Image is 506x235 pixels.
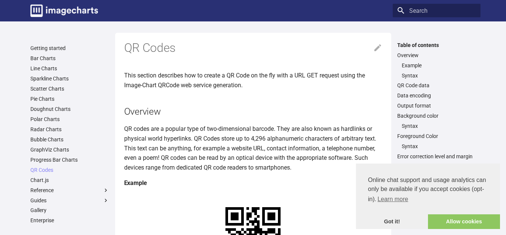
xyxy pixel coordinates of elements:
a: Gallery [30,207,109,214]
a: Bubble Charts [30,136,109,143]
a: Overview [397,52,476,59]
nav: Overview [397,62,476,79]
a: Scatter Charts [30,85,109,92]
a: GraphViz Charts [30,146,109,153]
a: Example [402,62,476,69]
p: This section describes how to create a QR Code on the fly with a URL GET request using the Image-... [124,71,382,90]
h2: Overview [124,105,382,118]
nav: Background color [397,123,476,129]
a: allow cookies [428,214,500,229]
a: Foreground Color [397,133,476,139]
label: Table of contents [393,42,480,49]
a: Syntax [402,72,476,79]
a: QR Codes [30,167,109,173]
a: Error correction level and margin [397,153,476,160]
a: Doughnut Charts [30,106,109,112]
a: Background color [397,112,476,119]
h4: Example [124,178,382,188]
div: cookieconsent [356,164,500,229]
p: QR codes are a popular type of two-dimensional barcode. They are also known as hardlinks or physi... [124,124,382,172]
a: Output format [397,102,476,109]
span: Online chat support and usage analytics can only be available if you accept cookies (opt-in). [368,176,488,205]
a: dismiss cookie message [356,214,428,229]
a: Image-Charts documentation [27,2,101,20]
img: logo [30,5,98,17]
label: Guides [30,197,109,204]
a: Pie Charts [30,96,109,102]
a: Syntax [402,123,476,129]
nav: Table of contents [393,42,480,160]
a: Enterprise [30,217,109,224]
a: Getting started [30,45,109,52]
input: Search [393,4,480,17]
a: Chart.js [30,177,109,183]
a: Progress Bar Charts [30,156,109,163]
a: learn more about cookies [376,194,409,205]
a: Data encoding [397,92,476,99]
nav: Foreground Color [397,143,476,150]
a: Sparkline Charts [30,75,109,82]
a: Radar Charts [30,126,109,133]
a: QR Code data [397,82,476,89]
label: Reference [30,187,109,194]
a: Bar Charts [30,55,109,62]
a: Syntax [402,143,476,150]
a: Polar Charts [30,116,109,123]
h1: QR Codes [124,40,382,56]
a: Line Charts [30,65,109,72]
